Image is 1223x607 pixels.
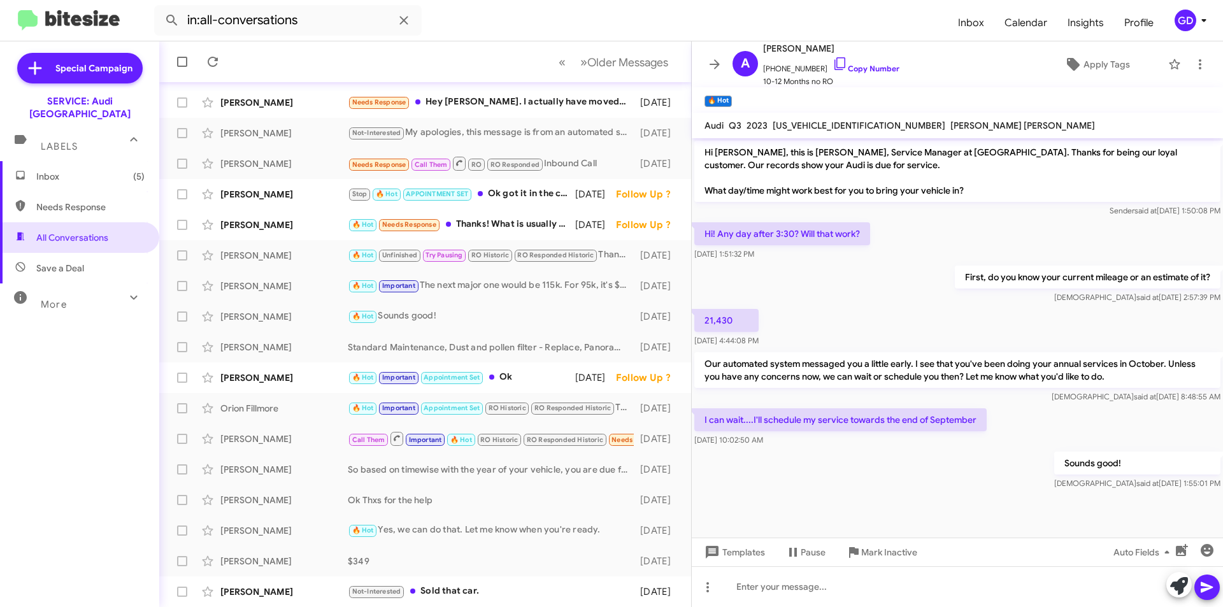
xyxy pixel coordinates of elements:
span: All Conversations [36,231,108,244]
button: Mark Inactive [836,541,927,564]
span: Needs Response [352,98,406,106]
span: [DEMOGRAPHIC_DATA] [DATE] 2:57:39 PM [1054,292,1220,302]
span: 🔥 Hot [352,220,374,229]
div: [DATE] [634,310,681,323]
div: [PERSON_NAME] [220,371,348,384]
div: [PERSON_NAME] [220,494,348,506]
div: Thank you for letting us know. Have a wonderful day! [348,401,634,415]
span: RO Historic [471,251,509,259]
span: [DATE] 4:44:08 PM [694,336,759,345]
span: 🔥 Hot [450,436,472,444]
div: [DATE] [634,341,681,353]
div: [PERSON_NAME] [220,463,348,476]
p: 21,430 [694,309,759,332]
span: Insights [1057,4,1114,41]
span: APPOINTMENT SET [406,190,468,198]
span: said at [1136,478,1159,488]
a: Copy Number [833,64,899,73]
span: Templates [702,541,765,564]
div: [DATE] [634,402,681,415]
div: [PERSON_NAME] [220,280,348,292]
span: « [559,54,566,70]
div: Ok Thxs for the help [348,494,634,506]
div: Thank you [348,248,634,262]
p: I can wait....I'll schedule my service towards the end of September [694,408,987,431]
div: [PERSON_NAME] [220,127,348,139]
span: Q3 [729,120,741,131]
span: [PERSON_NAME] [763,41,899,56]
div: [PERSON_NAME] [220,218,348,231]
button: Apply Tags [1031,53,1162,76]
div: [DATE] [634,432,681,445]
span: [PERSON_NAME] [PERSON_NAME] [950,120,1095,131]
div: Orion Fillmore [220,402,348,415]
button: Pause [775,541,836,564]
span: Needs Response [382,220,436,229]
a: Profile [1114,4,1164,41]
span: Needs Response [36,201,145,213]
span: said at [1134,206,1157,215]
a: Inbox [948,4,994,41]
div: Follow Up ? [616,188,681,201]
p: Hi [PERSON_NAME], this is [PERSON_NAME], Service Manager at [GEOGRAPHIC_DATA]. Thanks for being o... [694,141,1220,202]
span: Important [409,436,442,444]
span: Older Messages [587,55,668,69]
span: Not-Interested [352,587,401,596]
span: Calendar [994,4,1057,41]
span: 🔥 Hot [352,404,374,412]
span: Needs Response [352,161,406,169]
div: [PERSON_NAME] [220,157,348,170]
div: [DATE] [634,157,681,170]
span: Important [382,404,415,412]
span: A [741,54,750,74]
div: Ok [348,370,575,385]
div: [PERSON_NAME] [220,432,348,445]
div: [DATE] [634,555,681,568]
div: Ok got it in the calendar... [348,187,575,201]
span: Apply Tags [1084,53,1130,76]
span: RO Responded [490,161,540,169]
span: Mark Inactive [861,541,917,564]
span: Try Pausing [426,251,462,259]
div: [DATE] [634,280,681,292]
span: 🔥 Hot [352,526,374,534]
button: Auto Fields [1103,541,1185,564]
span: » [580,54,587,70]
button: Next [573,49,676,75]
span: Appointment Set [424,373,480,382]
span: Inbox [36,170,145,183]
span: Call Them [352,436,385,444]
button: Previous [551,49,573,75]
span: Important [382,282,415,290]
div: [DATE] [634,463,681,476]
span: Call Them [415,161,448,169]
div: [DATE] [634,96,681,109]
span: 2023 [747,120,768,131]
div: My apologies, this message is from an automated system. [348,125,634,140]
span: 🔥 Hot [352,373,374,382]
span: Pause [801,541,826,564]
div: Sounds good! [348,309,634,324]
span: Save a Deal [36,262,84,275]
div: [PERSON_NAME] [220,585,348,598]
div: [DATE] [634,524,681,537]
p: First, do you know your current mileage or an estimate of it? [955,266,1220,289]
div: Hi [PERSON_NAME] , how much is an oil change and how long will it take ? [348,431,634,446]
p: Our automated system messaged you a little early. I see that you've been doing your annual servic... [694,352,1220,388]
div: Follow Up ? [616,218,681,231]
span: [US_VEHICLE_IDENTIFICATION_NUMBER] [773,120,945,131]
p: Sounds good! [1054,452,1220,475]
div: [DATE] [634,585,681,598]
div: Sold that car. [348,584,634,599]
span: [DATE] 1:51:32 PM [694,249,754,259]
span: Not-Interested [352,129,401,137]
span: RO Responded Historic [527,436,603,444]
div: [DATE] [634,127,681,139]
button: GD [1164,10,1209,31]
span: [DEMOGRAPHIC_DATA] [DATE] 8:48:55 AM [1052,392,1220,401]
span: 🔥 Hot [352,282,374,290]
nav: Page navigation example [552,49,676,75]
span: 10-12 Months no RO [763,75,899,88]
